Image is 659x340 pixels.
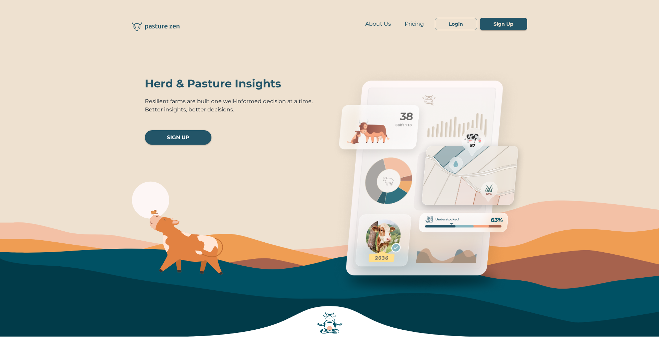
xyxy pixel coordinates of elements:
[145,97,316,114] p: Resilient farms are built one well-informed decision at a time. Better insights, better decisions.
[145,75,316,92] h3: Herd & Pasture Insights
[480,18,527,30] a: Sign Up
[329,48,527,316] img: metrics
[145,130,211,145] a: SIGN UP
[435,18,477,30] a: Login
[402,20,427,28] a: Pricing
[362,20,394,28] a: About Us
